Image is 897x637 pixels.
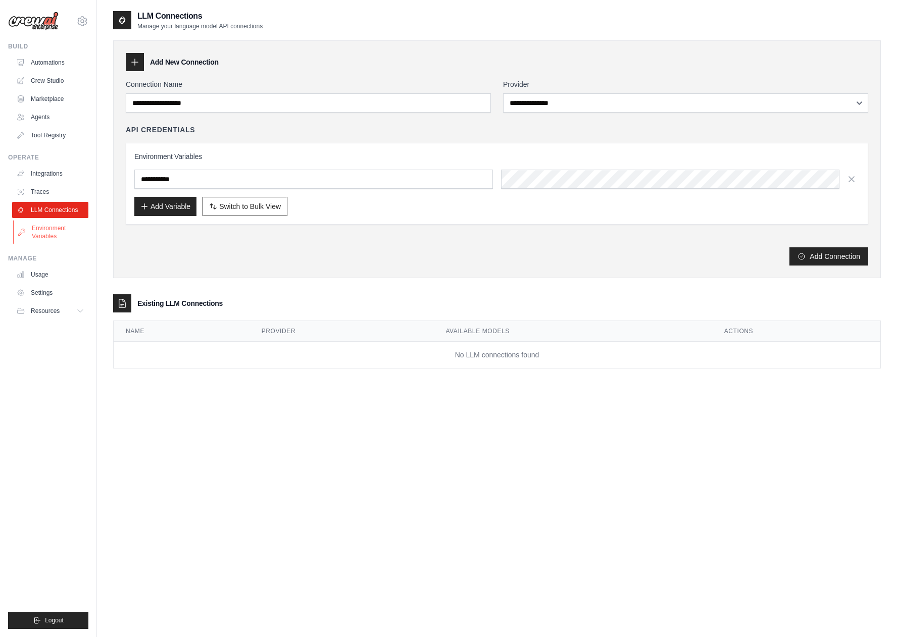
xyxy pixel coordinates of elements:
a: Marketplace [12,91,88,107]
button: Add Variable [134,197,196,216]
a: Usage [12,267,88,283]
button: Logout [8,612,88,629]
a: Settings [12,285,88,301]
a: LLM Connections [12,202,88,218]
a: Environment Variables [13,220,89,244]
a: Tool Registry [12,127,88,143]
span: Logout [45,616,64,624]
h3: Existing LLM Connections [137,298,223,308]
div: Manage [8,254,88,262]
a: Crew Studio [12,73,88,89]
span: Switch to Bulk View [219,201,281,211]
h3: Environment Variables [134,151,860,162]
span: Resources [31,307,60,315]
th: Name [114,321,250,342]
a: Traces [12,184,88,200]
div: Operate [8,153,88,162]
p: Manage your language model API connections [137,22,263,30]
a: Agents [12,109,88,125]
a: Integrations [12,166,88,182]
h4: API Credentials [126,125,195,135]
button: Switch to Bulk View [203,197,287,216]
button: Resources [12,303,88,319]
div: Build [8,42,88,50]
th: Provider [250,321,434,342]
td: No LLM connections found [114,342,880,368]
th: Actions [712,321,880,342]
label: Provider [503,79,868,89]
a: Automations [12,55,88,71]
h2: LLM Connections [137,10,263,22]
h3: Add New Connection [150,57,219,67]
label: Connection Name [126,79,491,89]
th: Available Models [433,321,712,342]
img: Logo [8,12,59,31]
button: Add Connection [789,247,868,266]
